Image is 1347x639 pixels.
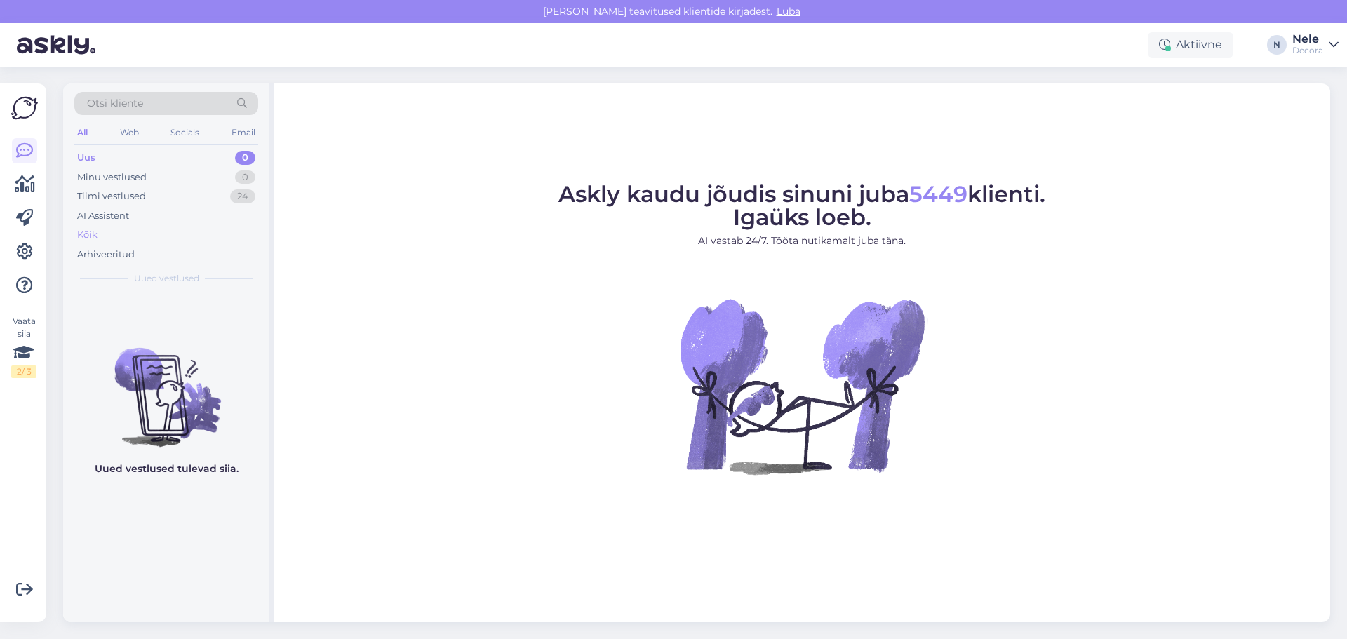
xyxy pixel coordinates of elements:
[229,123,258,142] div: Email
[230,189,255,203] div: 24
[11,365,36,378] div: 2 / 3
[77,228,98,242] div: Kõik
[1267,35,1287,55] div: N
[11,95,38,121] img: Askly Logo
[77,209,129,223] div: AI Assistent
[772,5,805,18] span: Luba
[1292,34,1323,45] div: Nele
[558,234,1045,248] p: AI vastab 24/7. Tööta nutikamalt juba täna.
[1148,32,1233,58] div: Aktiivne
[77,170,147,184] div: Minu vestlused
[63,323,269,449] img: No chats
[1292,34,1339,56] a: NeleDecora
[1292,45,1323,56] div: Decora
[11,315,36,378] div: Vaata siia
[168,123,202,142] div: Socials
[909,180,967,208] span: 5449
[676,260,928,512] img: No Chat active
[134,272,199,285] span: Uued vestlused
[74,123,91,142] div: All
[235,170,255,184] div: 0
[558,180,1045,231] span: Askly kaudu jõudis sinuni juba klienti. Igaüks loeb.
[117,123,142,142] div: Web
[87,96,143,111] span: Otsi kliente
[77,189,146,203] div: Tiimi vestlused
[235,151,255,165] div: 0
[77,151,95,165] div: Uus
[77,248,135,262] div: Arhiveeritud
[95,462,239,476] p: Uued vestlused tulevad siia.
